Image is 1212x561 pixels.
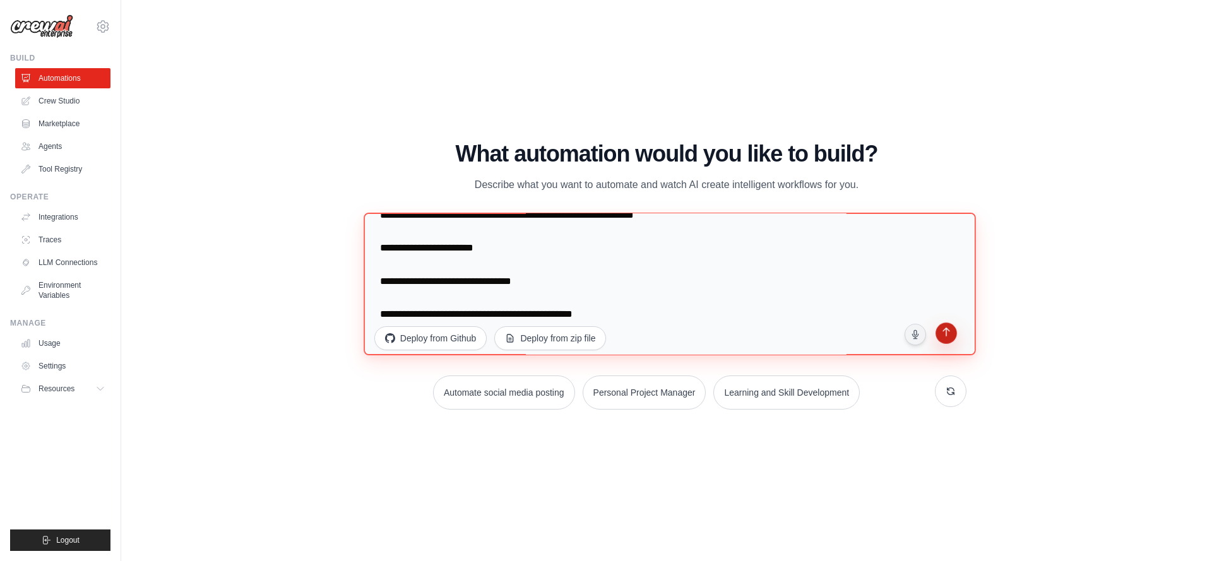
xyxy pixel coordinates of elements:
button: Personal Project Manager [583,375,706,410]
a: Environment Variables [15,275,110,305]
a: Marketplace [15,114,110,134]
button: Automate social media posting [433,375,575,410]
a: Traces [15,230,110,250]
a: Tool Registry [15,159,110,179]
div: Build [10,53,110,63]
button: Deploy from Github [374,326,487,350]
a: Settings [15,356,110,376]
iframe: Chat Widget [1149,500,1212,561]
button: Logout [10,529,110,551]
span: Logout [56,535,80,545]
div: Manage [10,318,110,328]
a: Usage [15,333,110,353]
button: Deploy from zip file [494,326,606,350]
a: LLM Connections [15,252,110,273]
div: Operate [10,192,110,202]
h1: What automation would you like to build? [367,141,966,167]
a: Automations [15,68,110,88]
a: Crew Studio [15,91,110,111]
button: Resources [15,379,110,399]
p: Describe what you want to automate and watch AI create intelligent workflows for you. [454,177,879,193]
a: Integrations [15,207,110,227]
button: Learning and Skill Development [713,375,860,410]
img: Logo [10,15,73,38]
span: Resources [39,384,74,394]
a: Agents [15,136,110,156]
